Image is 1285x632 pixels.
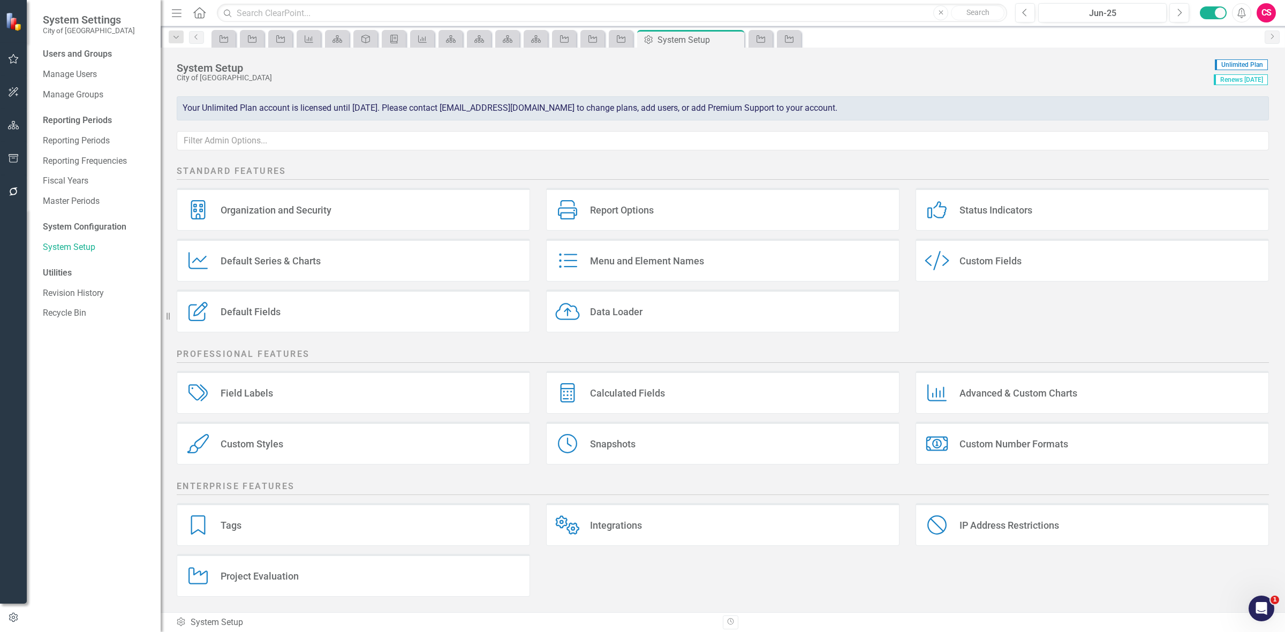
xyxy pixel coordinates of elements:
a: Manage Users [43,68,150,81]
span: 1 [1271,596,1279,604]
div: Calculated Fields [590,387,665,399]
input: Search ClearPoint... [217,4,1007,22]
h2: Standard Features [177,165,1269,180]
iframe: Intercom live chat [1249,596,1274,621]
div: Your Unlimited Plan account is licensed until [DATE]. Please contact [EMAIL_ADDRESS][DOMAIN_NAME]... [177,96,1269,120]
div: Integrations [590,519,642,531]
h2: Professional Features [177,348,1269,363]
h2: Enterprise Features [177,481,1269,495]
a: Fiscal Years [43,175,150,187]
a: Reporting Periods [43,135,150,147]
div: Project Evaluation [221,570,299,582]
div: Reporting Periods [43,115,150,127]
div: IP Address Restrictions [959,519,1059,531]
div: Custom Fields [959,255,1022,267]
div: Data Loader [590,306,642,318]
a: Recycle Bin [43,307,150,319]
div: Menu and Element Names [590,255,704,267]
img: ClearPoint Strategy [5,12,24,31]
div: Default Series & Charts [221,255,321,267]
div: Status Indicators [959,204,1032,216]
div: Snapshots [590,438,636,450]
button: Jun-25 [1038,3,1167,22]
div: Report Options [590,204,654,216]
input: Filter Admin Options... [177,131,1269,151]
div: Custom Number Formats [959,438,1068,450]
button: Search [951,5,1004,20]
div: System Setup [177,62,1208,74]
span: Search [966,8,989,17]
button: CS [1257,3,1276,22]
div: System Configuration [43,221,150,233]
div: Field Labels [221,387,273,399]
a: Manage Groups [43,89,150,101]
div: City of [GEOGRAPHIC_DATA] [177,74,1208,82]
div: Tags [221,519,241,531]
span: Renews [DATE] [1214,74,1268,85]
span: Unlimited Plan [1215,59,1268,70]
div: Users and Groups [43,48,150,60]
a: Reporting Frequencies [43,155,150,167]
div: Advanced & Custom Charts [959,387,1077,399]
div: Jun-25 [1042,7,1163,20]
small: City of [GEOGRAPHIC_DATA] [43,26,135,35]
div: Utilities [43,267,150,279]
a: Master Periods [43,195,150,208]
div: System Setup [657,33,742,47]
div: System Setup [176,616,715,629]
a: System Setup [43,241,150,254]
div: Organization and Security [221,204,331,216]
div: Custom Styles [221,438,283,450]
div: Default Fields [221,306,281,318]
a: Revision History [43,287,150,300]
span: System Settings [43,13,135,26]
